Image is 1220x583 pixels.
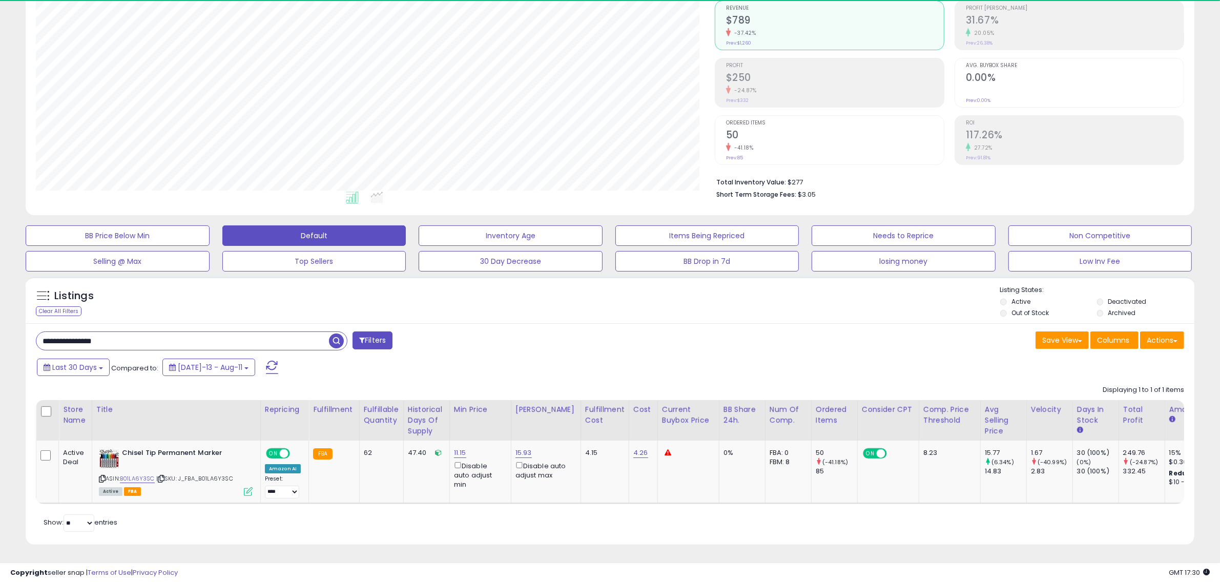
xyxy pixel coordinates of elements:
[633,404,653,415] div: Cost
[63,404,88,426] div: Store Name
[124,487,141,496] span: FBA
[88,568,131,577] a: Terms of Use
[970,29,995,37] small: 20.05%
[731,87,757,94] small: -24.87%
[966,97,990,103] small: Prev: 0.00%
[63,448,84,467] div: Active Deal
[265,404,304,415] div: Repricing
[816,404,853,426] div: Ordered Items
[408,448,442,457] div: 47.40
[723,448,757,457] div: 0%
[770,457,803,467] div: FBM: 8
[353,331,392,349] button: Filters
[862,404,915,415] div: Consider CPT
[615,225,799,246] button: Items Being Repriced
[1036,331,1089,349] button: Save View
[313,448,332,460] small: FBA
[1108,297,1147,306] label: Deactivated
[96,404,256,415] div: Title
[966,120,1184,126] span: ROI
[985,448,1026,457] div: 15.77
[716,178,786,186] b: Total Inventory Value:
[122,448,246,461] b: Chisel Tip Permanent Marker
[726,120,944,126] span: Ordered Items
[1008,225,1192,246] button: Non Competitive
[10,568,48,577] strong: Copyright
[633,448,648,458] a: 4.26
[222,251,406,272] button: Top Sellers
[1103,385,1184,395] div: Displaying 1 to 1 of 1 items
[44,517,117,527] span: Show: entries
[1000,285,1194,295] p: Listing States:
[822,458,848,466] small: (-41.18%)
[966,129,1184,143] h2: 117.26%
[1108,308,1136,317] label: Archived
[731,144,754,152] small: -41.18%
[812,225,996,246] button: Needs to Reprice
[1077,458,1091,466] small: (0%)
[36,306,81,316] div: Clear All Filters
[1031,467,1072,476] div: 2.83
[966,14,1184,28] h2: 31.67%
[156,474,233,483] span: | SKU: J_FBA_B01LA6Y3SC
[454,404,507,415] div: Min Price
[726,6,944,11] span: Revenue
[816,448,857,457] div: 50
[923,448,973,457] div: 8.23
[26,251,210,272] button: Selling @ Max
[1140,331,1184,349] button: Actions
[812,251,996,272] button: losing money
[585,448,621,457] div: 4.15
[966,40,992,46] small: Prev: 26.38%
[585,404,625,426] div: Fulfillment Cost
[1077,426,1083,435] small: Days In Stock.
[37,359,110,376] button: Last 30 Days
[662,404,715,426] div: Current Buybox Price
[1077,467,1119,476] div: 30 (100%)
[1011,308,1049,317] label: Out of Stock
[408,404,445,436] div: Historical Days Of Supply
[726,97,749,103] small: Prev: $332
[1008,251,1192,272] button: Low Inv Fee
[99,448,253,495] div: ASIN:
[1097,335,1129,345] span: Columns
[419,225,603,246] button: Inventory Age
[178,362,242,372] span: [DATE]-13 - Aug-11
[222,225,406,246] button: Default
[716,175,1176,188] li: $277
[1123,467,1165,476] div: 332.45
[10,568,178,578] div: seller snap | |
[364,448,396,457] div: 62
[52,362,97,372] span: Last 30 Days
[1169,568,1210,577] span: 2025-09-11 17:30 GMT
[966,72,1184,86] h2: 0.00%
[1077,404,1114,426] div: Days In Stock
[966,155,990,161] small: Prev: 91.81%
[1090,331,1139,349] button: Columns
[1130,458,1158,466] small: (-24.87%)
[26,225,210,246] button: BB Price Below Min
[770,448,803,457] div: FBA: 0
[985,404,1022,436] div: Avg Selling Price
[133,568,178,577] a: Privacy Policy
[798,190,816,199] span: $3.05
[731,29,756,37] small: -37.42%
[99,487,122,496] span: All listings currently available for purchase on Amazon
[864,449,877,458] span: ON
[162,359,255,376] button: [DATE]-13 - Aug-11
[723,404,761,426] div: BB Share 24h.
[1031,404,1068,415] div: Velocity
[991,458,1014,466] small: (6.34%)
[966,6,1184,11] span: Profit [PERSON_NAME]
[454,448,466,458] a: 11.15
[1011,297,1030,306] label: Active
[1031,448,1072,457] div: 1.67
[923,404,976,426] div: Comp. Price Threshold
[120,474,155,483] a: B01LA6Y3SC
[515,404,576,415] div: [PERSON_NAME]
[54,289,94,303] h5: Listings
[726,72,944,86] h2: $250
[816,467,857,476] div: 85
[313,404,355,415] div: Fulfillment
[615,251,799,272] button: BB Drop in 7d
